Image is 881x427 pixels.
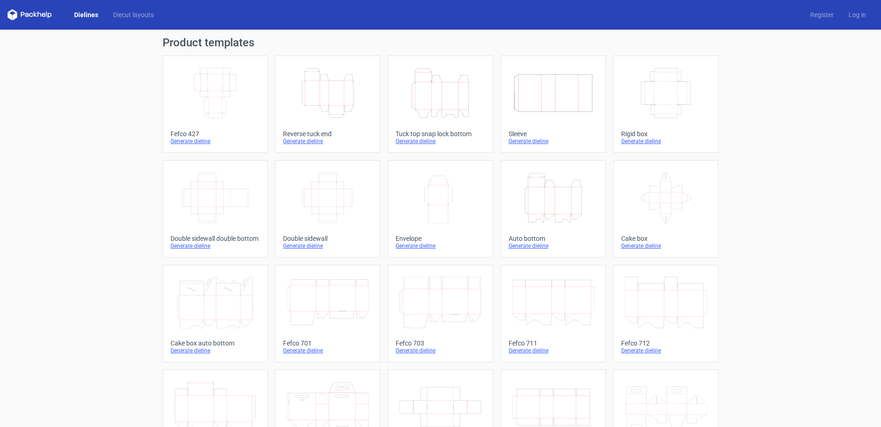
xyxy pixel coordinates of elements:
a: Rigid boxGenerate dieline [613,56,718,153]
a: Fefco 711Generate dieline [501,265,606,362]
a: Fefco 701Generate dieline [275,265,380,362]
a: Double sidewallGenerate dieline [275,160,380,257]
a: Fefco 712Generate dieline [613,265,718,362]
div: Tuck top snap lock bottom [396,130,485,138]
div: Reverse tuck end [283,130,372,138]
div: Generate dieline [509,242,598,250]
div: Double sidewall double bottom [170,235,260,242]
div: Envelope [396,235,485,242]
a: SleeveGenerate dieline [501,56,606,153]
a: Log in [841,10,874,19]
a: Cake boxGenerate dieline [613,160,718,257]
div: Generate dieline [621,242,711,250]
a: Fefco 427Generate dieline [163,56,268,153]
div: Fefco 703 [396,339,485,347]
div: Generate dieline [509,347,598,354]
a: Dielines [67,10,106,19]
a: Diecut layouts [106,10,161,19]
div: Generate dieline [170,242,260,250]
div: Cake box auto bottom [170,339,260,347]
div: Generate dieline [621,138,711,145]
a: Auto bottomGenerate dieline [501,160,606,257]
div: Rigid box [621,130,711,138]
div: Generate dieline [396,347,485,354]
div: Generate dieline [396,242,485,250]
a: Reverse tuck endGenerate dieline [275,56,380,153]
div: Generate dieline [283,347,372,354]
div: Fefco 711 [509,339,598,347]
div: Double sidewall [283,235,372,242]
div: Fefco 701 [283,339,372,347]
a: Tuck top snap lock bottomGenerate dieline [388,56,493,153]
h1: Product templates [163,37,718,48]
div: Generate dieline [621,347,711,354]
a: Register [803,10,841,19]
a: Fefco 703Generate dieline [388,265,493,362]
a: Double sidewall double bottomGenerate dieline [163,160,268,257]
div: Generate dieline [170,138,260,145]
a: Cake box auto bottomGenerate dieline [163,265,268,362]
div: Cake box [621,235,711,242]
div: Fefco 427 [170,130,260,138]
div: Fefco 712 [621,339,711,347]
div: Generate dieline [170,347,260,354]
a: EnvelopeGenerate dieline [388,160,493,257]
div: Generate dieline [283,242,372,250]
div: Generate dieline [509,138,598,145]
div: Generate dieline [396,138,485,145]
div: Sleeve [509,130,598,138]
div: Auto bottom [509,235,598,242]
div: Generate dieline [283,138,372,145]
